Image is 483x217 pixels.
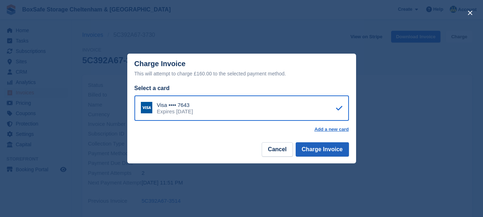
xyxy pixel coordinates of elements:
[134,60,349,78] div: Charge Invoice
[134,69,349,78] div: This will attempt to charge £160.00 to the selected payment method.
[141,102,152,113] img: Visa Logo
[314,127,349,132] a: Add a new card
[134,84,349,93] div: Select a card
[262,142,292,157] button: Cancel
[157,102,193,108] div: Visa •••• 7643
[157,108,193,115] div: Expires [DATE]
[296,142,349,157] button: Charge Invoice
[464,7,476,19] button: close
